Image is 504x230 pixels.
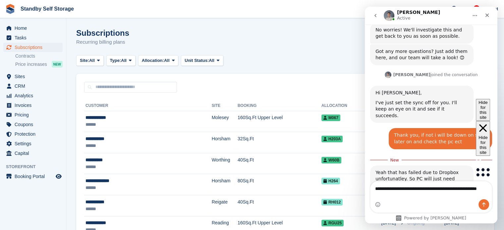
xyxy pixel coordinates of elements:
[3,43,63,52] a: menu
[15,149,54,158] span: Capital
[3,91,63,100] a: menu
[15,172,54,181] span: Booking Portal
[238,153,321,174] td: 40Sq.Ft
[15,72,54,81] span: Sites
[365,7,497,223] iframe: Intercom live chat
[238,174,321,195] td: 80Sq.Ft
[321,136,343,142] span: H203A
[15,61,47,68] span: Price increases
[106,55,136,66] button: Type: All
[76,38,129,46] p: Recurring billing plans
[458,5,467,12] span: Help
[3,23,63,33] a: menu
[138,55,179,66] button: Allocation: All
[3,110,63,119] a: menu
[481,6,498,12] span: Account
[15,61,63,68] a: Price increases NEW
[181,55,223,66] button: Unit Status: All
[3,149,63,158] a: menu
[212,195,238,216] td: Reigate
[3,33,63,42] a: menu
[238,111,321,132] td: 160Sq.Ft Upper Level
[84,101,212,111] th: Customer
[164,57,170,64] span: All
[321,101,381,111] th: Allocation
[15,53,63,59] a: Contracts
[18,3,77,14] a: Standby Self Storage
[15,101,54,110] span: Invoices
[15,120,54,129] span: Coupons
[15,33,54,42] span: Tasks
[89,57,95,64] span: All
[3,129,63,139] a: menu
[15,110,54,119] span: Pricing
[321,220,344,226] span: RGU25
[15,91,54,100] span: Analytics
[212,111,238,132] td: Molesey
[3,120,63,129] a: menu
[238,195,321,216] td: 40Sq.Ft
[212,132,238,153] td: Horsham
[121,57,127,64] span: All
[5,4,15,14] img: stora-icon-8386f47178a22dfd0bd8f6a31ec36ba5ce8667c1dd55bd0f319d3a0aa187defe.svg
[55,172,63,180] a: Preview store
[15,23,54,33] span: Home
[321,178,340,184] span: H264
[15,81,54,91] span: CRM
[3,101,63,110] a: menu
[321,115,340,121] span: M067
[15,43,54,52] span: Subscriptions
[3,172,63,181] a: menu
[321,199,343,206] span: RH012
[321,157,341,163] span: W60B
[110,57,121,64] span: Type:
[3,139,63,148] a: menu
[142,57,164,64] span: Allocation:
[6,163,66,170] span: Storefront
[185,57,209,64] span: Unit Status:
[212,174,238,195] td: Horsham
[425,5,438,12] span: Create
[3,81,63,91] a: menu
[52,61,63,68] div: NEW
[209,57,214,64] span: All
[76,55,104,66] button: Site: All
[212,153,238,174] td: Worthing
[80,57,89,64] span: Site:
[76,28,129,37] h1: Subscriptions
[3,72,63,81] a: menu
[212,101,238,111] th: Site
[473,5,480,12] img: Aaron Winter
[15,129,54,139] span: Protection
[238,132,321,153] td: 32Sq.Ft
[238,101,321,111] th: Booking
[15,139,54,148] span: Settings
